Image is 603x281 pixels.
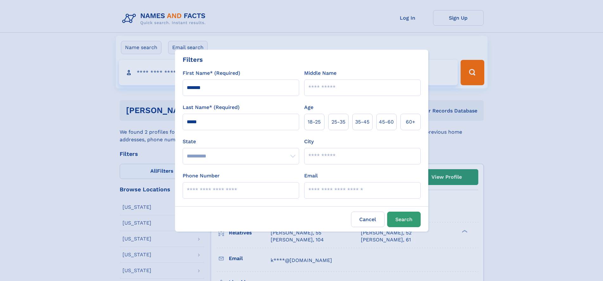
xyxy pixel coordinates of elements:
[183,172,220,180] label: Phone Number
[406,118,415,126] span: 60+
[304,69,336,77] label: Middle Name
[304,172,318,180] label: Email
[379,118,394,126] span: 45‑60
[183,104,240,111] label: Last Name* (Required)
[351,212,385,227] label: Cancel
[304,138,314,145] label: City
[331,118,345,126] span: 25‑35
[308,118,321,126] span: 18‑25
[304,104,313,111] label: Age
[355,118,369,126] span: 35‑45
[183,55,203,64] div: Filters
[387,212,421,227] button: Search
[183,138,299,145] label: State
[183,69,240,77] label: First Name* (Required)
